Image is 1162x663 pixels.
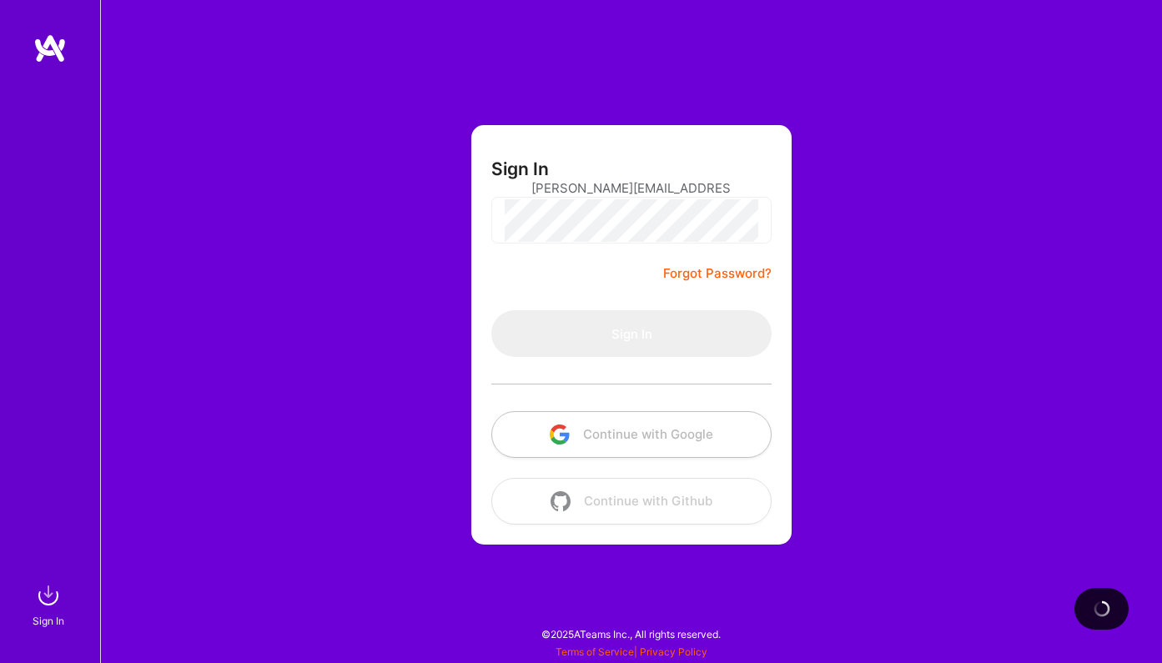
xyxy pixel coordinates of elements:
[551,491,571,511] img: icon
[531,167,732,209] input: Email...
[491,411,772,458] button: Continue with Google
[35,579,65,630] a: sign inSign In
[491,158,549,179] h3: Sign In
[491,478,772,525] button: Continue with Github
[100,613,1162,655] div: © 2025 ATeams Inc., All rights reserved.
[33,612,64,630] div: Sign In
[556,645,707,658] span: |
[1092,599,1112,619] img: loading
[640,645,707,658] a: Privacy Policy
[33,33,67,63] img: logo
[550,424,570,445] img: icon
[32,579,65,612] img: sign in
[556,645,634,658] a: Terms of Service
[663,264,772,284] a: Forgot Password?
[491,310,772,357] button: Sign In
